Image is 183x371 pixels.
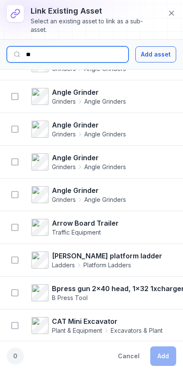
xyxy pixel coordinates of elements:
strong: Angle Grinder [52,87,126,97]
button: Add asset [135,46,176,62]
span: Angle Grinders [84,97,126,106]
span: Grinders [52,130,76,139]
span: Angle Grinders [84,163,126,171]
span: Grinders [52,97,76,106]
span: Angle Grinders [84,195,126,204]
span: B Press Tool [52,294,88,301]
strong: Angle Grinder [52,153,126,163]
strong: Angle Grinder [52,120,126,130]
span: Traffic Equipment [52,229,101,236]
span: Ladders [52,261,75,269]
button: Cancel [111,346,147,366]
div: 0 [7,348,24,365]
span: Angle Grinders [84,130,126,139]
div: Select an existing asset to link as a sub-asset. [31,17,156,34]
strong: Angle Grinder [52,185,126,195]
span: Platform Ladders [83,261,131,269]
span: Grinders [52,195,76,204]
strong: Arrow Board Trailer [52,218,119,228]
strong: CAT Mini Excavator [52,316,163,326]
strong: [PERSON_NAME] platform ladder [52,251,162,261]
span: Plant & Equipment [52,326,102,335]
h3: Link existing asset [31,5,156,17]
span: Excavators & Plant [111,326,163,335]
span: Grinders [52,163,76,171]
